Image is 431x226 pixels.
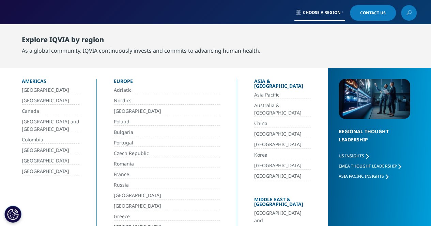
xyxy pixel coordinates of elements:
[22,146,79,154] a: [GEOGRAPHIC_DATA]
[114,79,220,86] div: Europe
[114,181,220,189] a: Russia
[339,173,388,179] a: Asia Pacific Insights
[254,151,311,159] a: Korea
[114,192,220,199] a: [GEOGRAPHIC_DATA]
[22,79,79,86] div: Americas
[254,91,311,99] a: Asia Pacific
[114,86,220,94] a: Adriatic
[22,157,79,165] a: [GEOGRAPHIC_DATA]
[114,150,220,157] a: Czech Republic
[303,10,341,15] span: Choose a Region
[22,86,79,94] a: [GEOGRAPHIC_DATA]
[360,11,386,15] span: Contact Us
[114,128,220,136] a: Bulgaria
[339,163,397,169] span: EMEA Thought Leadership
[339,153,369,159] a: US Insights
[114,118,220,126] a: Poland
[254,197,311,209] div: Middle East & [GEOGRAPHIC_DATA]
[22,107,79,115] a: Canada
[339,173,384,179] span: Asia Pacific Insights
[22,168,79,175] a: [GEOGRAPHIC_DATA]
[72,24,417,56] nav: Primary
[339,127,410,152] div: Regional Thought Leadership
[254,130,311,138] a: [GEOGRAPHIC_DATA]
[22,118,79,133] a: [GEOGRAPHIC_DATA] and [GEOGRAPHIC_DATA]
[254,172,311,180] a: [GEOGRAPHIC_DATA]
[254,141,311,149] a: [GEOGRAPHIC_DATA]
[114,139,220,147] a: Portugal
[254,79,311,91] div: Asia & [GEOGRAPHIC_DATA]
[350,5,396,21] a: Contact Us
[339,163,401,169] a: EMEA Thought Leadership
[22,136,79,144] a: Colombia
[114,202,220,210] a: [GEOGRAPHIC_DATA]
[254,120,311,127] a: China
[4,206,21,223] button: Cookies Settings
[339,153,364,159] span: US Insights
[22,36,260,47] div: Explore IQVIA by region
[114,171,220,178] a: France
[254,102,311,117] a: Australia & [GEOGRAPHIC_DATA]
[114,97,220,105] a: Nordics
[339,79,410,119] img: 2093_analyzing-data-using-big-screen-display-and-laptop.png
[114,160,220,168] a: Romania
[22,97,79,105] a: [GEOGRAPHIC_DATA]
[114,107,220,115] a: [GEOGRAPHIC_DATA]
[254,162,311,170] a: [GEOGRAPHIC_DATA]
[114,213,220,221] a: Greece
[22,47,260,55] div: As a global community, IQVIA continuously invests and commits to advancing human health.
